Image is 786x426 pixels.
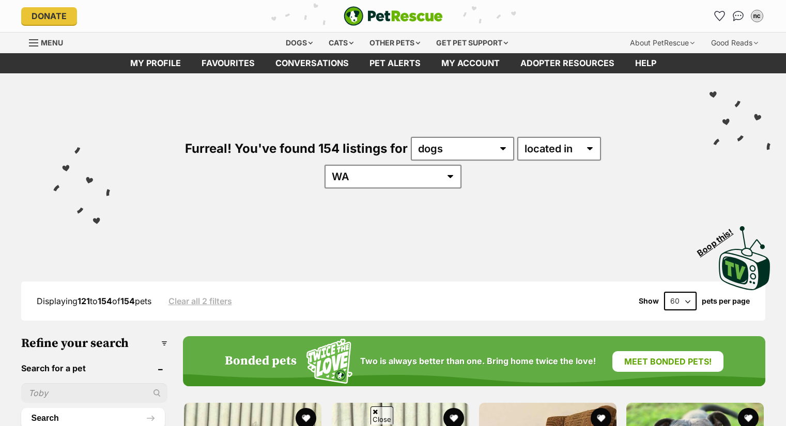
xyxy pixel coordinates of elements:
a: Conversations [730,8,747,24]
span: Displaying to of pets [37,296,151,306]
div: Dogs [279,33,320,53]
span: Menu [41,38,63,47]
a: My profile [120,53,191,73]
a: conversations [265,53,359,73]
div: Cats [321,33,361,53]
div: nc [752,11,762,21]
a: Meet bonded pets! [612,351,723,372]
img: chat-41dd97257d64d25036548639549fe6c8038ab92f7586957e7f3b1b290dea8141.svg [733,11,744,21]
span: Furreal! You've found 154 listings for [185,141,408,156]
a: Clear all 2 filters [168,296,232,306]
h4: Bonded pets [225,354,297,369]
img: PetRescue TV logo [719,226,770,290]
a: Pet alerts [359,53,431,73]
input: Toby [21,383,168,403]
strong: 154 [120,296,135,306]
div: Get pet support [429,33,515,53]
a: Favourites [712,8,728,24]
div: About PetRescue [623,33,702,53]
label: pets per page [702,297,750,305]
a: Favourites [191,53,265,73]
strong: 154 [98,296,112,306]
span: Boop this! [696,220,743,258]
header: Search for a pet [21,364,168,373]
span: Show [639,297,659,305]
a: Donate [21,7,77,25]
a: Boop this! [719,217,770,292]
a: My account [431,53,510,73]
button: My account [749,8,765,24]
a: Menu [29,33,70,51]
a: Adopter resources [510,53,625,73]
img: logo-e224e6f780fb5917bec1dbf3a21bbac754714ae5b6737aabdf751b685950b380.svg [344,6,443,26]
span: Two is always better than one. Bring home twice the love! [360,356,596,366]
a: Help [625,53,667,73]
a: PetRescue [344,6,443,26]
div: Other pets [362,33,427,53]
img: Squiggle [306,339,352,384]
ul: Account quick links [712,8,765,24]
strong: 121 [78,296,90,306]
div: Good Reads [704,33,765,53]
span: Close [371,406,393,424]
h3: Refine your search [21,336,168,351]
